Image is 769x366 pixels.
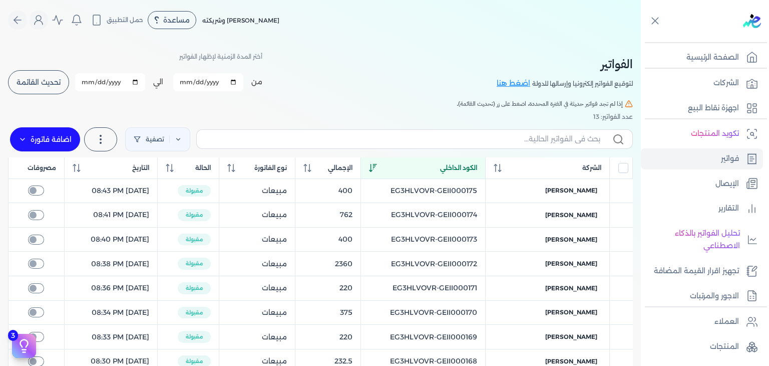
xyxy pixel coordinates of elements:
a: الاجور والمرتبات [641,286,763,307]
span: [PERSON_NAME] [545,308,597,317]
p: تكويد المنتجات [691,127,739,140]
a: تحليل الفواتير بالذكاء الاصطناعي [641,223,763,257]
button: 3 [12,334,36,358]
span: حمل التطبيق [107,16,143,25]
p: لتوقيع الفواتير إلكترونيا وإرسالها للدولة [532,77,633,90]
span: الحالة [195,163,211,172]
p: اجهزة نقاط البيع [688,102,739,115]
span: الإجمالي [328,163,352,172]
span: [PERSON_NAME] [545,332,597,341]
label: من [251,77,262,87]
a: تكويد المنتجات [641,123,763,144]
a: تجهيز اقرار القيمة المضافة [641,261,763,282]
a: العملاء [641,311,763,332]
div: عدد الفواتير: 13 [8,112,633,121]
a: المنتجات [641,336,763,357]
p: تحليل الفواتير بالذكاء الاصطناعي [646,227,740,253]
input: بحث في الفواتير الحالية... [205,134,600,144]
a: الشركات [641,73,763,94]
a: التقارير [641,198,763,219]
a: الإيصال [641,173,763,195]
p: تجهيز اقرار القيمة المضافة [654,265,739,278]
span: الشركة [582,163,601,172]
p: العملاء [714,315,739,328]
a: تصفية [125,127,190,151]
span: مساعدة [163,17,190,24]
a: الصفحة الرئيسية [641,47,763,68]
button: حمل التطبيق [88,12,146,29]
span: تحديث القائمة [17,79,61,86]
button: تحديث القائمة [8,70,69,94]
p: الاجور والمرتبات [690,290,739,303]
span: إذا لم تجد فواتير حديثة في الفترة المحددة، اضغط على زر (تحديث القائمة). [457,99,623,108]
label: اضافة فاتورة [10,127,80,151]
span: [PERSON_NAME] [545,259,597,268]
span: [PERSON_NAME] [545,211,597,220]
h2: الفواتير [497,55,633,73]
div: مساعدة [148,11,196,29]
a: اجهزة نقاط البيع [641,98,763,119]
span: [PERSON_NAME] [545,186,597,195]
a: اضغط هنا [497,78,532,89]
p: أختر المدة الزمنية لإظهار الفواتير [179,50,262,63]
span: التاريخ [132,163,149,172]
p: الشركات [713,77,739,90]
span: [PERSON_NAME] [545,284,597,293]
p: فواتير [721,152,739,165]
span: نوع الفاتورة [254,163,287,172]
span: [PERSON_NAME] [545,235,597,244]
span: 3 [8,330,18,341]
a: فواتير [641,148,763,169]
p: المنتجات [710,340,739,353]
label: الي [153,77,163,87]
img: logo [743,14,761,28]
p: الصفحة الرئيسية [686,51,739,64]
span: [PERSON_NAME] [545,357,597,366]
p: التقارير [718,202,739,215]
p: الإيصال [715,177,739,191]
span: الكود الداخلي [440,163,477,172]
span: [PERSON_NAME] وشريكته [202,17,279,24]
span: مصروفات [28,163,56,172]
